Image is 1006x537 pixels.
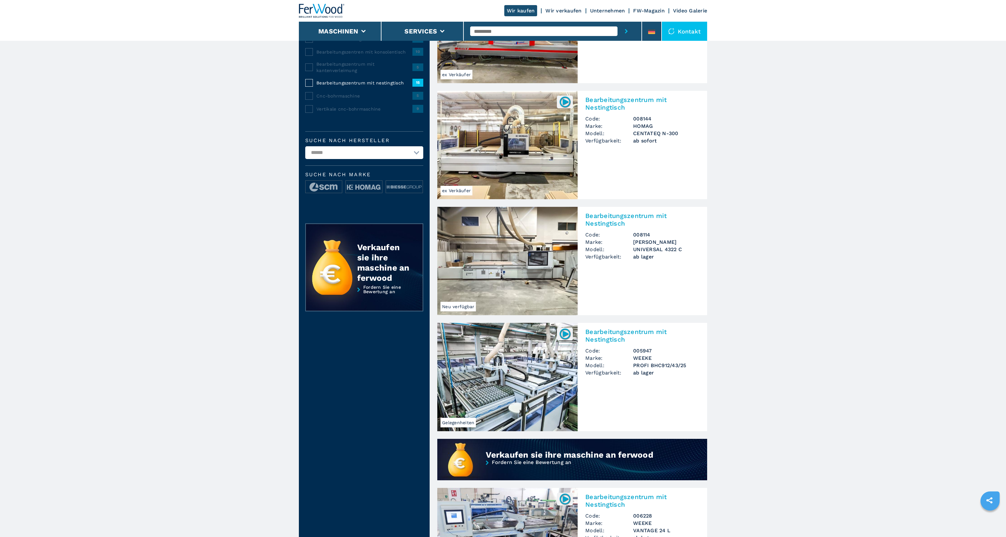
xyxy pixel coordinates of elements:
img: 008144 [559,96,571,108]
a: Fordern Sie eine Bewertung an [437,460,707,481]
h2: Bearbeitungszentrum mit Nestingtisch [585,212,699,227]
a: Bearbeitungszentrum mit Nestingtisch HOMAG CENTATEQ N-300ex Verkäufer008144Bearbeitungszentrum mi... [437,91,707,199]
h3: 008144 [633,115,699,122]
span: Code: [585,115,633,122]
button: submit-button [618,22,635,41]
h3: [PERSON_NAME] [633,238,699,246]
h3: UNIVERSAL 4322 C [633,246,699,253]
span: Code: [585,231,633,238]
span: 15 [412,79,423,86]
a: Fordern Sie eine Bewertung an [305,285,423,312]
span: Bearbeitungszentrum mit nestingtisch [316,80,412,86]
img: 005947 [559,328,571,340]
span: Marke: [585,122,633,130]
span: Verfügbarkeit: [585,369,633,376]
span: ex Verkäufer [440,70,472,79]
span: Modell: [585,362,633,369]
h2: Bearbeitungszentrum mit Nestingtisch [585,493,699,508]
span: Neu verfügbar [440,302,476,311]
a: Bearbeitungszentrum mit Nestingtisch WEEKE PROFI BHC912/43/25Gelegenheiten005947Bearbeitungszentr... [437,323,707,431]
img: Ferwood [299,4,345,18]
span: Cnc-bohrmaschine [316,93,412,99]
img: Kontakt [668,28,675,34]
img: image [346,181,382,193]
span: Marke: [585,519,633,527]
h2: Bearbeitungszentrum mit Nestingtisch [585,328,699,343]
img: 006228 [559,493,571,505]
a: Video Galerie [673,8,707,14]
h2: Bearbeitungszentrum mit Nestingtisch [585,96,699,111]
button: Maschinen [318,27,358,35]
span: Code: [585,512,633,519]
h3: HOMAG [633,122,699,130]
img: image [386,181,422,193]
div: Verkaufen sie ihre maschine an ferwood [357,242,410,283]
span: 10 [412,48,423,55]
a: FW-Magazin [633,8,665,14]
h3: WEEKE [633,519,699,527]
button: Services [404,27,437,35]
a: Wir verkaufen [545,8,581,14]
span: Code: [585,347,633,354]
img: Bearbeitungszentrum mit Nestingtisch WEEKE PROFI BHC912/43/25 [437,323,578,431]
span: Verfügbarkeit: [585,137,633,144]
span: ab lager [633,369,699,376]
h3: 008114 [633,231,699,238]
h3: VANTAGE 24 L [633,527,699,534]
span: Bearbeitungszentren mit konsolentisch [316,49,412,55]
span: Suche nach Marke [305,172,423,177]
span: Marke: [585,354,633,362]
a: sharethis [981,492,997,508]
a: Unternehmen [590,8,625,14]
span: Gelegenheiten [440,418,476,427]
span: Marke: [585,238,633,246]
span: Bearbeitungszentrum mit kantenverleimung [316,61,412,74]
label: Suche nach Hersteller [305,138,423,143]
img: Bearbeitungszentrum mit Nestingtisch HOMAG CENTATEQ N-300 [437,91,578,199]
span: Vertikale cnc-bohrmaschine [316,106,412,112]
span: ex Verkäufer [440,186,472,195]
div: Kontakt [662,22,707,41]
h3: PROFI BHC912/43/25 [633,362,699,369]
span: 9 [412,105,423,112]
h3: 005947 [633,347,699,354]
img: image [306,181,342,193]
span: ab lager [633,253,699,260]
span: ab sofort [633,137,699,144]
span: Modell: [585,130,633,137]
span: Verfügbarkeit: [585,253,633,260]
span: Modell: [585,527,633,534]
h3: WEEKE [633,354,699,362]
iframe: Chat [979,508,1001,532]
h3: CENTATEQ N-300 [633,130,699,137]
span: Modell: [585,246,633,253]
span: 5 [412,92,423,99]
span: 5 [412,63,423,71]
a: Bearbeitungszentrum mit Nestingtisch MORBIDELLI UNIVERSAL 4322 CNeu verfügbarBearbeitungszentrum ... [437,207,707,315]
img: Bearbeitungszentrum mit Nestingtisch MORBIDELLI UNIVERSAL 4322 C [437,207,578,315]
div: Verkaufen sie ihre maschine an ferwood [486,450,663,460]
a: Wir kaufen [504,5,537,16]
h3: 006228 [633,512,699,519]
